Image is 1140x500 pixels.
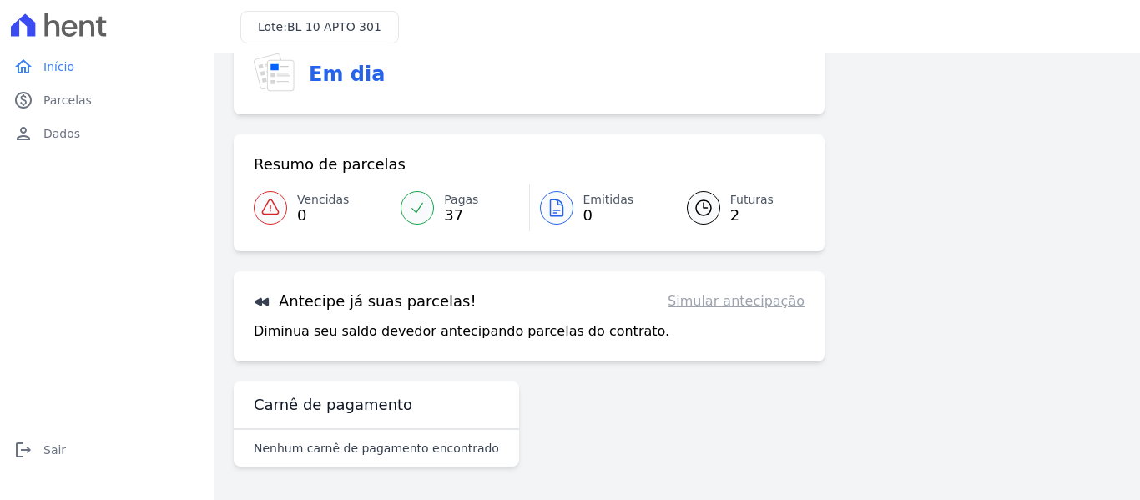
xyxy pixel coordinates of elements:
i: paid [13,90,33,110]
span: Dados [43,125,80,142]
span: BL 10 APTO 301 [287,20,381,33]
i: person [13,124,33,144]
h3: Lote: [258,18,381,36]
span: 0 [297,209,349,222]
h3: Antecipe já suas parcelas! [254,291,477,311]
h3: Carnê de pagamento [254,395,412,415]
a: Futuras 2 [667,184,805,231]
a: personDados [7,117,207,150]
span: Pagas [444,191,478,209]
span: Vencidas [297,191,349,209]
span: 0 [583,209,634,222]
a: Vencidas 0 [254,184,391,231]
i: home [13,57,33,77]
span: Futuras [730,191,774,209]
a: paidParcelas [7,83,207,117]
span: 37 [444,209,478,222]
span: 2 [730,209,774,222]
span: Início [43,58,74,75]
p: Nenhum carnê de pagamento encontrado [254,440,499,457]
a: logoutSair [7,433,207,467]
span: Sair [43,442,66,458]
h3: Em dia [309,59,385,89]
a: homeInício [7,50,207,83]
span: Parcelas [43,92,92,109]
a: Pagas 37 [391,184,528,231]
span: Emitidas [583,191,634,209]
p: Diminua seu saldo devedor antecipando parcelas do contrato. [254,321,669,341]
a: Emitidas 0 [530,184,667,231]
i: logout [13,440,33,460]
h3: Resumo de parcelas [254,154,406,174]
a: Simular antecipação [668,291,805,311]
